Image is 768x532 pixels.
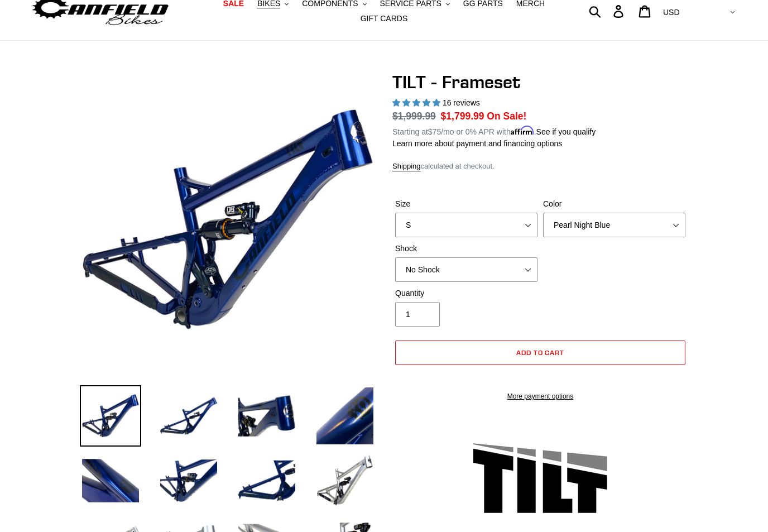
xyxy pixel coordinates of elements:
label: Quantity [395,287,537,299]
h1: TILT - Frameset [392,71,688,93]
div: calculated at checkout. [392,161,688,172]
label: Color [543,198,685,210]
label: Shock [395,243,537,255]
span: Affirm [511,126,534,135]
a: More payment options [395,391,685,401]
a: Learn more about payment and financing options [392,139,562,148]
span: 16 reviews [443,98,480,107]
a: See if you qualify - Learn more about Affirm Financing (opens in modal) [536,127,596,136]
s: $1,999.99 [392,111,436,122]
img: Load image into Gallery viewer, TILT - Frameset [314,450,376,511]
span: On Sale! [487,109,526,123]
span: $1,799.99 [441,111,484,122]
span: $75 [428,127,441,136]
a: GIFT CARDS [355,11,414,26]
img: Load image into Gallery viewer, TILT - Frameset [158,385,219,447]
a: Shipping [392,162,421,171]
span: 5.00 stars [392,98,443,107]
button: Add to cart [395,341,685,365]
img: Load image into Gallery viewer, TILT - Frameset [236,385,297,447]
img: Load image into Gallery viewer, TILT - Frameset [80,385,141,447]
label: Size [395,198,537,210]
img: Load image into Gallery viewer, TILT - Frameset [80,450,141,511]
img: Load image into Gallery viewer, TILT - Frameset [158,450,219,511]
img: Load image into Gallery viewer, TILT - Frameset [236,450,297,511]
span: Add to cart [516,348,565,357]
p: Starting at /mo or 0% APR with . [392,123,596,138]
span: GIFT CARDS [361,14,408,23]
img: Load image into Gallery viewer, TILT - Frameset [314,385,376,447]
